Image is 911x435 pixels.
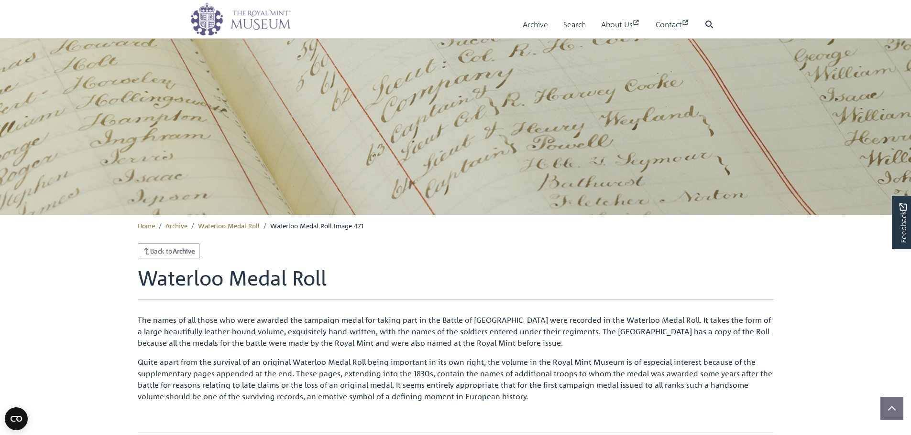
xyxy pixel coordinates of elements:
a: Back toArchive [138,244,200,258]
h1: Waterloo Medal Roll [138,266,774,299]
a: Home [138,221,155,230]
a: Would you like to provide feedback? [892,196,911,249]
a: About Us [601,11,640,38]
span: Feedback [897,203,909,243]
button: Scroll to top [880,397,903,420]
span: Quite apart from the survival of an original Waterloo Medal Roll being important in its own right... [138,357,772,401]
a: Search [563,11,586,38]
img: logo_wide.png [190,2,291,36]
span: The names of all those who were awarded the campaign medal for taking part in the Battle of [GEOG... [138,315,771,348]
button: Open CMP widget [5,407,28,430]
strong: Archive [173,246,195,255]
a: Archive [523,11,548,38]
a: Archive [165,221,187,230]
a: Contact [656,11,690,38]
span: Waterloo Medal Roll Image 471 [270,221,363,230]
a: Waterloo Medal Roll [198,221,260,230]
